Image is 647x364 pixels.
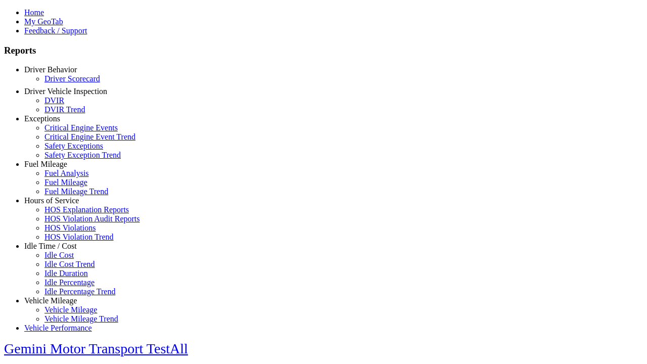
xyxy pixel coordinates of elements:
[44,214,140,223] a: HOS Violation Audit Reports
[44,105,85,114] a: DVIR Trend
[44,178,87,187] a: Fuel Mileage
[44,142,103,150] a: Safety Exceptions
[24,324,92,332] a: Vehicle Performance
[44,132,135,141] a: Critical Engine Event Trend
[44,251,74,259] a: Idle Cost
[44,269,88,278] a: Idle Duration
[24,242,77,250] a: Idle Time / Cost
[24,160,67,168] a: Fuel Mileage
[44,205,129,214] a: HOS Explanation Reports
[44,169,89,177] a: Fuel Analysis
[44,96,64,105] a: DVIR
[24,296,77,305] a: Vehicle Mileage
[4,45,643,56] h3: Reports
[44,278,95,287] a: Idle Percentage
[44,287,115,296] a: Idle Percentage Trend
[4,341,188,356] a: Gemini Motor Transport TestAll
[44,233,114,241] a: HOS Violation Trend
[24,114,60,123] a: Exceptions
[44,314,118,323] a: Vehicle Mileage Trend
[24,8,44,17] a: Home
[44,123,118,132] a: Critical Engine Events
[44,260,95,268] a: Idle Cost Trend
[24,17,63,26] a: My GeoTab
[44,187,108,196] a: Fuel Mileage Trend
[24,65,77,74] a: Driver Behavior
[24,196,79,205] a: Hours of Service
[44,223,96,232] a: HOS Violations
[44,305,97,314] a: Vehicle Mileage
[44,151,121,159] a: Safety Exception Trend
[24,87,107,96] a: Driver Vehicle Inspection
[24,26,87,35] a: Feedback / Support
[44,74,100,83] a: Driver Scorecard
